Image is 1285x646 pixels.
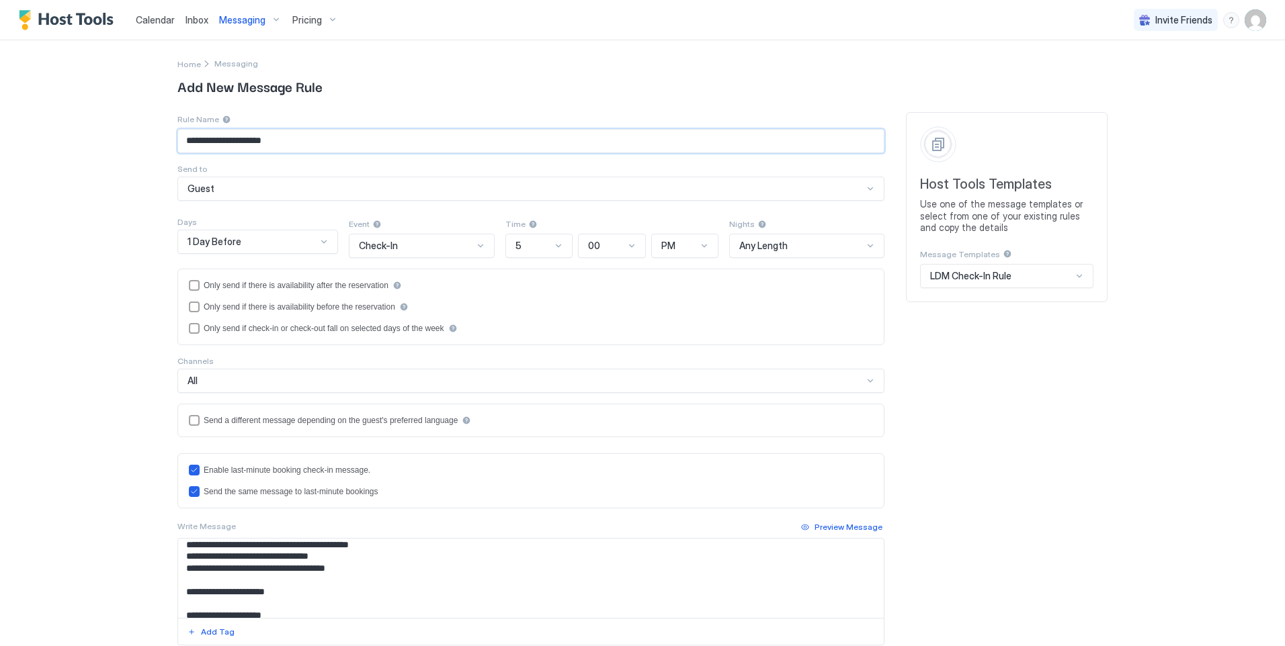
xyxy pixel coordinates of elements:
div: Only send if there is availability after the reservation [204,281,388,290]
span: Host Tools Templates [920,176,1093,193]
span: Rule Name [177,114,219,124]
div: Breadcrumb [177,56,201,71]
span: Check-In [359,240,398,252]
div: Send a different message depending on the guest's preferred language [204,416,458,425]
span: All [188,375,198,387]
div: Enable last-minute booking check-in message. [204,465,370,475]
div: Add Tag [201,626,235,638]
button: Preview Message [799,519,884,535]
span: Messaging [219,14,265,26]
div: User profile [1245,9,1266,31]
span: LDM Check-In Rule [930,270,1011,282]
a: Host Tools Logo [19,10,120,30]
div: Only send if there is availability before the reservation [204,302,395,312]
span: Use one of the message templates or select from one of your existing rules and copy the details [920,198,1093,234]
div: lastMinuteMessageEnabled [189,465,873,475]
span: 00 [588,240,600,252]
span: Send to [177,164,208,174]
input: Input Field [178,130,884,152]
span: Add New Message Rule [177,76,1108,96]
a: Calendar [136,13,175,27]
span: Breadcrumb [214,58,258,68]
div: isLimited [189,323,873,334]
span: Write Message [177,521,236,531]
div: menu [1223,12,1239,28]
span: Message Templates [920,249,1000,259]
div: beforeReservation [189,302,873,312]
div: languagesEnabled [189,415,873,426]
span: Home [177,59,201,69]
span: 5 [515,240,522,252]
span: Pricing [292,14,322,26]
span: Inbox [185,14,208,26]
div: Send the same message to last-minute bookings [204,487,378,496]
span: PM [661,240,675,252]
span: Guest [188,183,214,195]
div: afterReservation [189,280,873,291]
span: Time [505,219,526,229]
div: Only send if check-in or check-out fall on selected days of the week [204,324,444,333]
span: Nights [729,219,755,229]
a: Home [177,56,201,71]
span: 1 Day Before [188,236,241,248]
span: Channels [177,356,214,366]
span: Any Length [739,240,788,252]
a: Inbox [185,13,208,27]
textarea: Input Field [178,539,884,618]
span: Days [177,217,197,227]
span: Calendar [136,14,175,26]
span: Event [349,219,370,229]
div: lastMinuteMessageIsTheSame [189,486,873,497]
span: Invite Friends [1155,14,1212,26]
button: Add Tag [185,624,237,640]
div: Preview Message [815,521,882,533]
